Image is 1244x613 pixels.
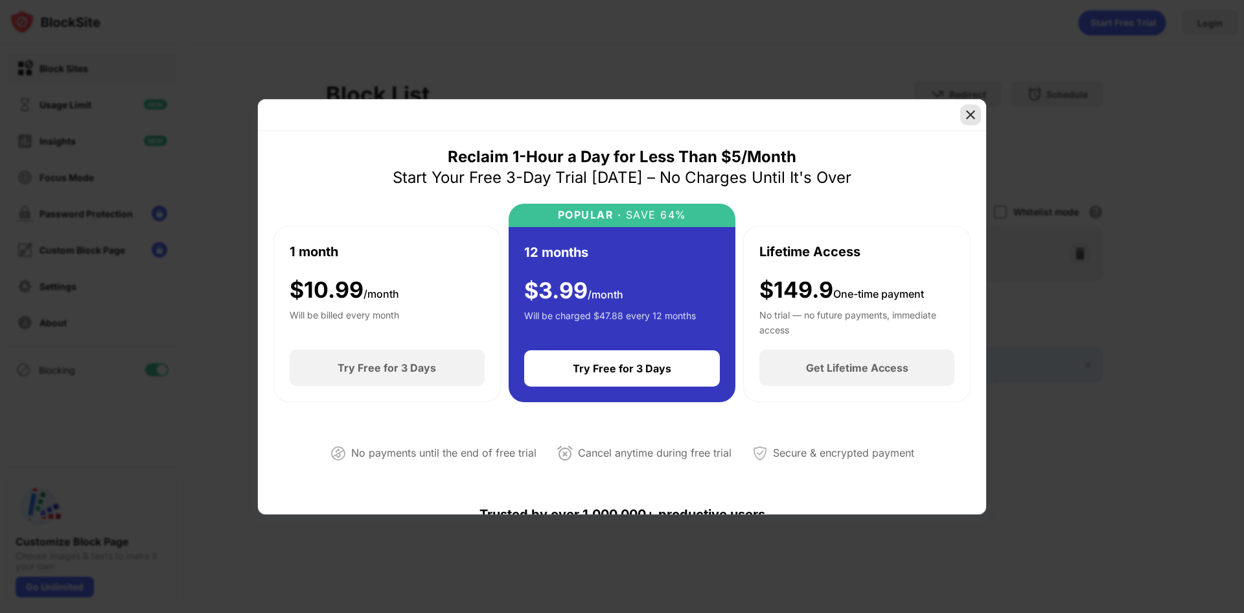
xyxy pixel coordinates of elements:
[448,147,796,167] div: Reclaim 1-Hour a Day for Less Than $5/Month
[351,444,536,463] div: No payments until the end of free trial
[759,277,924,304] div: $149.9
[833,287,924,300] span: One-time payment
[752,446,768,461] img: secured-payment
[578,444,731,463] div: Cancel anytime during free trial
[621,209,687,221] div: SAVE 64%
[273,483,971,546] div: Trusted by over 1,000,000+ productive users
[393,167,851,188] div: Start Your Free 3-Day Trial [DATE] – No Charges Until It's Over
[524,243,588,262] div: 12 months
[773,444,914,463] div: Secure & encrypted payment
[806,361,908,374] div: Get Lifetime Access
[338,361,436,374] div: Try Free for 3 Days
[330,446,346,461] img: not-paying
[558,209,622,221] div: POPULAR ·
[363,287,399,300] span: /month
[759,242,860,261] div: Lifetime Access
[557,446,573,461] img: cancel-anytime
[573,362,671,375] div: Try Free for 3 Days
[588,288,623,301] span: /month
[759,308,954,334] div: No trial — no future payments, immediate access
[290,308,399,334] div: Will be billed every month
[290,277,399,304] div: $ 10.99
[524,309,696,335] div: Will be charged $47.88 every 12 months
[290,242,338,261] div: 1 month
[524,278,623,304] div: $ 3.99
